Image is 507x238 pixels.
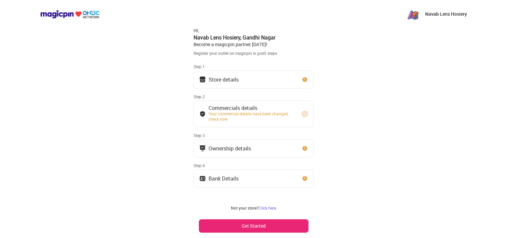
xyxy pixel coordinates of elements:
p: Navab Lens Hosiery [425,11,467,17]
div: Step 4 [194,163,314,168]
button: Bank Details [194,169,314,188]
img: ondc-logo-new-small.8a59708e.svg [40,10,100,19]
button: Ownership details [194,139,314,157]
div: Your commercial details have been changed, check now [209,111,295,122]
img: refresh_circle.10b5a287.svg [301,111,308,117]
div: Hi, Become a magicpin partner [DATE]! [194,27,314,48]
div: Navab Lens Hosiery , Gandhi Nagar [194,34,314,41]
img: clock_icon_new.67dbf243.svg [301,76,308,83]
img: commercials_icon.983f7837.svg [199,145,206,152]
div: Step 1 [194,64,314,69]
div: Store details [209,78,239,81]
span: Not your store? [231,205,259,211]
div: Step 2 [194,94,314,99]
img: bank_details_tick.fdc3558c.svg [199,111,206,117]
div: Commercials details [209,106,295,110]
div: Bank Details [209,177,239,180]
img: ownership_icon.37569ceb.svg [199,175,206,182]
img: clock_icon_new.67dbf243.svg [301,175,308,182]
div: Register your outlet on magicpin in just 5 steps [194,50,314,56]
img: clock_icon_new.67dbf243.svg [301,145,308,152]
button: Get Started [199,219,308,233]
div: Ownership details [209,147,251,150]
button: Commercials detailsYour commercial details have been changed, check now [194,101,314,127]
button: Store details [194,71,314,89]
img: storeIcon.9b1f7264.svg [199,76,206,83]
img: zN8eeJ7_1yFC7u6ROh_yaNnuSMByXp4ytvKet0ObAKR-3G77a2RQhNqTzPi8_o_OMQ7Yu_PgX43RpeKyGayj_rdr-Pw [406,7,420,21]
a: Click here [259,205,276,211]
div: Step 3 [194,133,314,138]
